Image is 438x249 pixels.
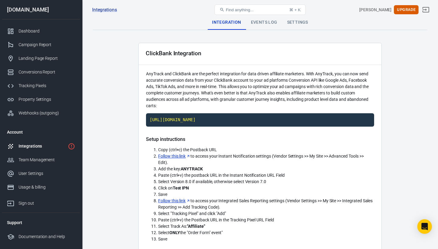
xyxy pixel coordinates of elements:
button: Upgrade [394,5,419,15]
span: Select Version 8.0 if available, otherwise select Version 7.0 [158,179,266,184]
a: User Settings [2,167,80,180]
a: Follow this link [158,153,190,159]
div: Tracking Pixels [19,83,75,89]
span: Paste (ctrl+v) the Postback URL in the Tracking Pixel URL Field [158,217,274,222]
button: Find anything...⌘ + K [214,5,306,15]
h5: Setup instructions [146,136,374,142]
div: Events Log [246,15,282,30]
span: Save [158,237,167,241]
span: Click on [158,186,189,190]
a: Conversions Report [2,65,80,79]
span: Select the "Order Form" event" [158,230,223,235]
div: User Settings [19,170,75,177]
strong: ONLY [169,230,180,235]
code: Click to copy [146,113,374,127]
div: Webhooks (outgoing) [19,110,75,116]
div: Sign out [19,200,75,206]
p: AnyTrack and ClickBank are the perfect integration for data driven affiliate marketers. With AnyT... [146,71,374,109]
svg: 1 networks not verified yet [68,143,75,150]
li: Support [2,215,80,230]
span: Copy (ctrl+c) the Postback URL [158,147,217,152]
a: Integrations [2,139,80,153]
span: to access your Integrated Sales Reporting settings (Vendor Settings >> My Site >> Integrated Sale... [158,198,373,210]
a: Integrations [92,7,117,13]
div: Usage & billing [19,184,75,190]
a: Sign out [2,194,80,210]
div: Documentation and Help [19,234,75,240]
span: Select Track As: [158,224,205,229]
div: Team Management [19,157,75,163]
li: Account [2,125,80,139]
a: Tracking Pixels [2,79,80,93]
div: Integration [207,15,246,30]
a: Property Settings [2,93,80,106]
div: Account id: GXqx2G2u [359,7,391,13]
a: Dashboard [2,24,80,38]
a: Landing Page Report [2,52,80,65]
span: to access your Instant Notification settings (Vendor Settings >> My Site >> Advanced Tools >> Edit). [158,154,364,165]
div: Integrations [19,143,65,149]
div: Conversions Report [19,69,75,75]
div: Property Settings [19,96,75,103]
a: Sign out [419,2,433,17]
div: [DOMAIN_NAME] [2,7,80,12]
span: Add the key: [158,166,203,171]
strong: ANYTRACK [181,166,203,171]
div: Open Intercom Messenger [417,219,432,234]
span: Paste (ctrl+v) the postback URL in the Instant Notification URL Field [158,173,285,178]
span: Find anything... [226,8,253,12]
div: Campaign Report [19,42,75,48]
div: Settings [282,15,313,30]
a: Follow this link [158,198,190,204]
div: ClickBank Integration [146,50,201,56]
span: Select "Tracking Pixel" and click "Add" [158,211,226,216]
span: Save [158,192,167,197]
strong: "Affiliate" [187,224,205,229]
a: Team Management [2,153,80,167]
div: Landing Page Report [19,55,75,62]
strong: Test IPN [173,186,189,190]
div: ⌘ + K [289,8,301,12]
div: Dashboard [19,28,75,34]
a: Webhooks (outgoing) [2,106,80,120]
a: Usage & billing [2,180,80,194]
a: Campaign Report [2,38,80,52]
